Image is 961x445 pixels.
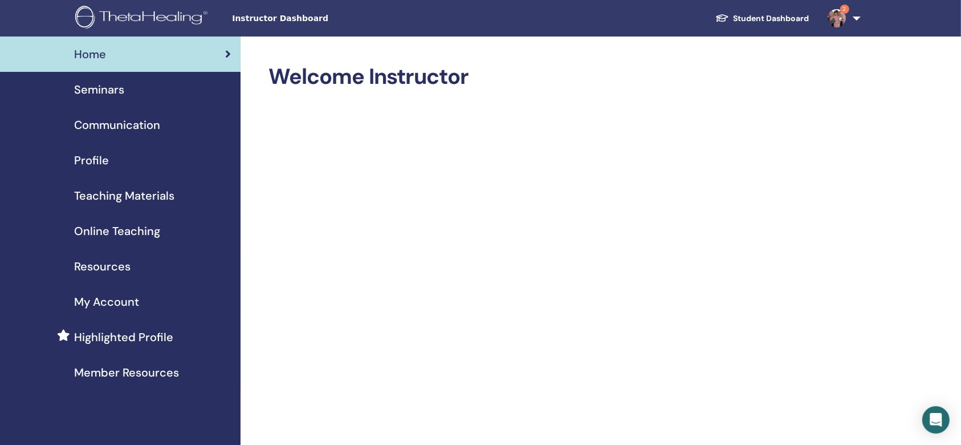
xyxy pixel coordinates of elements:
[269,64,859,90] h2: Welcome Instructor
[74,187,174,204] span: Teaching Materials
[74,46,106,63] span: Home
[715,13,729,23] img: graduation-cap-white.svg
[74,116,160,133] span: Communication
[706,8,819,29] a: Student Dashboard
[828,9,846,27] img: default.jpg
[74,152,109,169] span: Profile
[232,13,403,25] span: Instructor Dashboard
[840,5,849,14] span: 2
[74,258,131,275] span: Resources
[74,364,179,381] span: Member Resources
[922,406,950,434] div: Open Intercom Messenger
[75,6,211,31] img: logo.png
[74,293,139,310] span: My Account
[74,222,160,240] span: Online Teaching
[74,81,124,98] span: Seminars
[74,329,173,346] span: Highlighted Profile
